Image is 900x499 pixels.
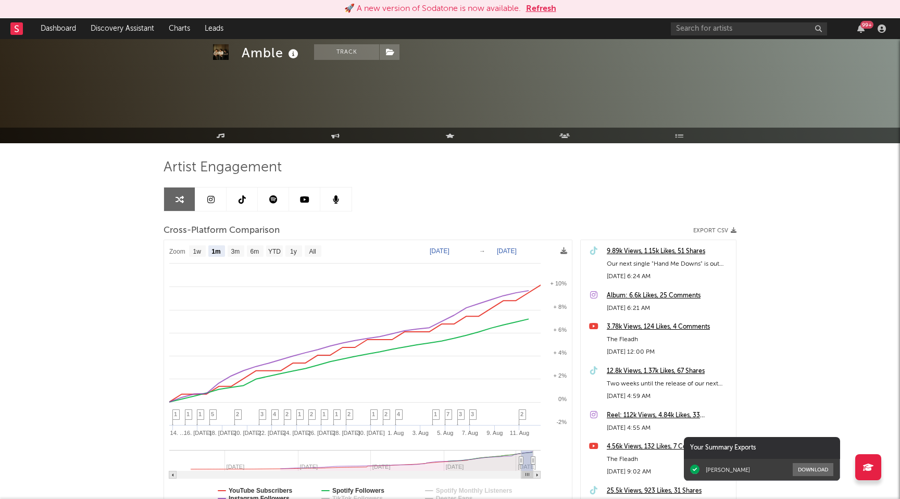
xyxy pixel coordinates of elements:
[387,430,404,436] text: 1. Aug
[607,258,731,270] div: Our next single "Hand Me Downs" is out [DATE] Cover art by [PERSON_NAME] “Hand Me Downs” is a lon...
[793,463,833,476] button: Download
[607,441,731,453] a: 4.56k Views, 132 Likes, 7 Comments
[233,430,261,436] text: 20. [DATE]
[434,411,437,417] span: 1
[551,280,567,286] text: + 10%
[211,411,214,417] span: 5
[607,270,731,283] div: [DATE] 6:24 AM
[459,411,462,417] span: 3
[554,350,567,356] text: + 4%
[554,327,567,333] text: + 6%
[229,487,293,494] text: YouTube Subscribers
[607,302,731,315] div: [DATE] 6:21 AM
[607,409,731,422] a: Reel: 112k Views, 4.84k Likes, 33 Comments
[290,248,297,255] text: 1y
[413,430,429,436] text: 3. Aug
[497,247,517,255] text: [DATE]
[860,21,873,29] div: 99 +
[285,411,289,417] span: 2
[486,430,503,436] text: 9. Aug
[520,411,523,417] span: 2
[554,304,567,310] text: + 8%
[554,372,567,379] text: + 2%
[558,396,567,402] text: 0%
[268,248,281,255] text: YTD
[436,487,512,494] text: Spotify Monthly Listeners
[397,411,400,417] span: 4
[607,390,731,403] div: [DATE] 4:59 AM
[471,411,474,417] span: 3
[462,430,478,436] text: 7. Aug
[161,18,197,39] a: Charts
[184,430,211,436] text: 16. [DATE]
[298,411,301,417] span: 1
[258,430,286,436] text: 22. [DATE]
[607,321,731,333] a: 3.78k Views, 124 Likes, 4 Comments
[193,248,202,255] text: 1w
[684,437,840,459] div: Your Summary Exports
[671,22,827,35] input: Search for artists
[186,411,190,417] span: 1
[607,346,731,358] div: [DATE] 12:00 PM
[857,24,865,33] button: 99+
[260,411,264,417] span: 3
[344,3,521,15] div: 🚀 A new version of Sodatone is now available.
[479,247,485,255] text: →
[273,411,276,417] span: 4
[607,365,731,378] a: 12.8k Views, 1.37k Likes, 67 Shares
[310,411,313,417] span: 2
[607,333,731,346] div: The Fleadh
[347,411,351,417] span: 2
[357,430,385,436] text: 30. [DATE]
[607,422,731,434] div: [DATE] 4:55 AM
[164,224,280,237] span: Cross-Platform Comparison
[33,18,83,39] a: Dashboard
[693,228,736,234] button: Export CSV
[308,430,335,436] text: 26. [DATE]
[607,245,731,258] a: 9.89k Views, 1.15k Likes, 51 Shares
[607,466,731,478] div: [DATE] 9:02 AM
[372,411,375,417] span: 1
[322,411,326,417] span: 1
[197,18,231,39] a: Leads
[211,248,220,255] text: 1m
[437,430,453,436] text: 5. Aug
[283,430,310,436] text: 24. [DATE]
[236,411,239,417] span: 2
[231,248,240,255] text: 3m
[384,411,387,417] span: 2
[335,411,338,417] span: 1
[510,430,529,436] text: 11. Aug
[174,411,177,417] span: 1
[446,411,449,417] span: 7
[164,161,282,174] span: Artist Engagement
[430,247,449,255] text: [DATE]
[706,466,750,473] div: [PERSON_NAME]
[332,430,360,436] text: 28. [DATE]
[332,487,384,494] text: Spotify Followers
[518,464,536,470] text: [DATE]
[251,248,259,255] text: 6m
[198,411,202,417] span: 1
[170,430,185,436] text: 14. …
[607,290,731,302] a: Album: 6.6k Likes, 25 Comments
[242,44,301,61] div: Amble
[209,430,236,436] text: 18. [DATE]
[526,3,556,15] button: Refresh
[607,453,731,466] div: The Fleadh
[607,485,731,497] a: 25.5k Views, 923 Likes, 31 Shares
[83,18,161,39] a: Discovery Assistant
[309,248,316,255] text: All
[556,419,567,425] text: -2%
[607,378,731,390] div: Two weeks until the release of our next single "Hand Me Downs" [DATE] More announcements to come ...
[314,44,379,60] button: Track
[169,248,185,255] text: Zoom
